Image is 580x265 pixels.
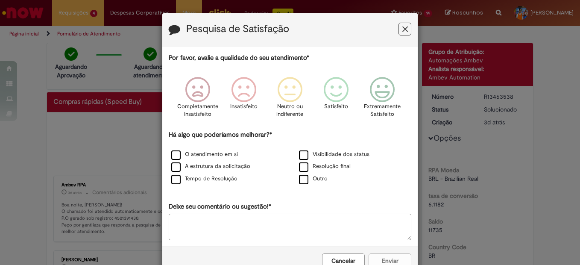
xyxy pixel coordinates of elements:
[268,71,312,129] div: Neutro ou indiferente
[275,103,305,118] p: Neutro ou indiferente
[299,175,328,183] label: Outro
[171,175,237,183] label: Tempo de Resolução
[230,103,258,111] p: Insatisfeito
[314,71,358,129] div: Satisfeito
[186,24,289,35] label: Pesquisa de Satisfação
[299,162,351,171] label: Resolução final
[171,162,250,171] label: A estrutura da solicitação
[169,202,271,211] label: Deixe seu comentário ou sugestão!*
[177,103,218,118] p: Completamente Insatisfeito
[222,71,266,129] div: Insatisfeito
[360,71,404,129] div: Extremamente Satisfeito
[176,71,219,129] div: Completamente Insatisfeito
[324,103,348,111] p: Satisfeito
[169,53,309,62] label: Por favor, avalie a qualidade do seu atendimento*
[299,150,369,159] label: Visibilidade dos status
[171,150,238,159] label: O atendimento em si
[364,103,401,118] p: Extremamente Satisfeito
[169,130,411,185] div: Há algo que poderíamos melhorar?*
